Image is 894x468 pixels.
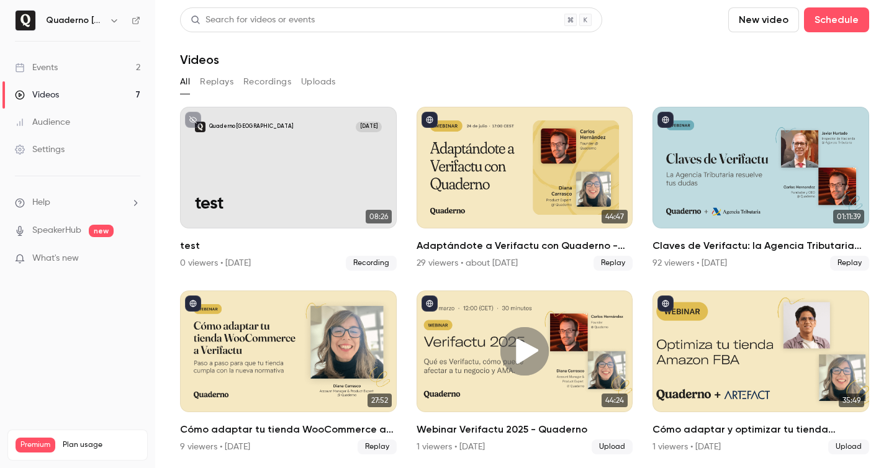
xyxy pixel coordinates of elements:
[602,394,628,407] span: 44:24
[602,210,628,223] span: 44:47
[417,238,633,253] h2: Adaptándote a Verifactu con Quaderno - Office Hours
[243,72,291,92] button: Recordings
[180,107,397,271] a: testQuaderno [GEOGRAPHIC_DATA][DATE]test08:26test0 viewers • [DATE]Recording
[839,394,864,407] span: 35:49
[652,107,869,271] a: 01:11:39Claves de Verifactu: la Agencia Tributaria resuelve tus [PERSON_NAME]92 viewers • [DATE]R...
[346,256,397,271] span: Recording
[828,439,869,454] span: Upload
[301,72,336,92] button: Uploads
[180,52,219,67] h1: Videos
[417,107,633,271] a: 44:47Adaptándote a Verifactu con Quaderno - Office Hours29 viewers • about [DATE]Replay
[180,422,397,437] h2: Cómo adaptar tu tienda WooCommerce a Verifactu
[417,290,633,454] a: 44:24Webinar Verifactu 2025 - Quaderno1 viewers • [DATE]Upload
[422,112,438,128] button: published
[200,72,233,92] button: Replays
[15,196,140,209] li: help-dropdown-opener
[63,440,140,450] span: Plan usage
[15,116,70,128] div: Audience
[32,196,50,209] span: Help
[657,295,674,312] button: published
[180,290,397,454] a: 27:52Cómo adaptar tu tienda WooCommerce a Verifactu9 viewers • [DATE]Replay
[652,441,721,453] div: 1 viewers • [DATE]
[830,256,869,271] span: Replay
[180,238,397,253] h2: test
[195,194,382,214] p: test
[209,123,293,130] p: Quaderno [GEOGRAPHIC_DATA]
[32,224,81,237] a: SpeakerHub
[728,7,799,32] button: New video
[652,290,869,454] a: 35:49Cómo adaptar y optimizar tu tienda Amazon FBA a TicketBAI y Verifactu1 viewers • [DATE]Upload
[368,394,392,407] span: 27:52
[46,14,104,27] h6: Quaderno [GEOGRAPHIC_DATA]
[15,143,65,156] div: Settings
[652,257,727,269] div: 92 viewers • [DATE]
[180,107,397,271] li: test
[652,238,869,253] h2: Claves de Verifactu: la Agencia Tributaria resuelve tus [PERSON_NAME]
[180,7,869,461] section: Videos
[417,107,633,271] li: Adaptándote a Verifactu con Quaderno - Office Hours
[652,107,869,271] li: Claves de Verifactu: la Agencia Tributaria resuelve tus dudas
[417,257,518,269] div: 29 viewers • about [DATE]
[89,225,114,237] span: new
[16,11,35,30] img: Quaderno España
[356,122,382,132] span: [DATE]
[185,112,201,128] button: unpublished
[358,439,397,454] span: Replay
[180,441,250,453] div: 9 viewers • [DATE]
[652,290,869,454] li: Cómo adaptar y optimizar tu tienda Amazon FBA a TicketBAI y Verifactu
[191,14,315,27] div: Search for videos or events
[125,253,140,264] iframe: Noticeable Trigger
[422,295,438,312] button: published
[180,257,251,269] div: 0 viewers • [DATE]
[592,439,633,454] span: Upload
[185,295,201,312] button: published
[15,89,59,101] div: Videos
[652,422,869,437] h2: Cómo adaptar y optimizar tu tienda Amazon FBA a TicketBAI y Verifactu
[804,7,869,32] button: Schedule
[657,112,674,128] button: published
[32,252,79,265] span: What's new
[417,290,633,454] li: Webinar Verifactu 2025 - Quaderno
[15,61,58,74] div: Events
[180,72,190,92] button: All
[594,256,633,271] span: Replay
[417,422,633,437] h2: Webinar Verifactu 2025 - Quaderno
[833,210,864,223] span: 01:11:39
[16,438,55,452] span: Premium
[366,210,392,223] span: 08:26
[180,290,397,454] li: Cómo adaptar tu tienda WooCommerce a Verifactu
[417,441,485,453] div: 1 viewers • [DATE]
